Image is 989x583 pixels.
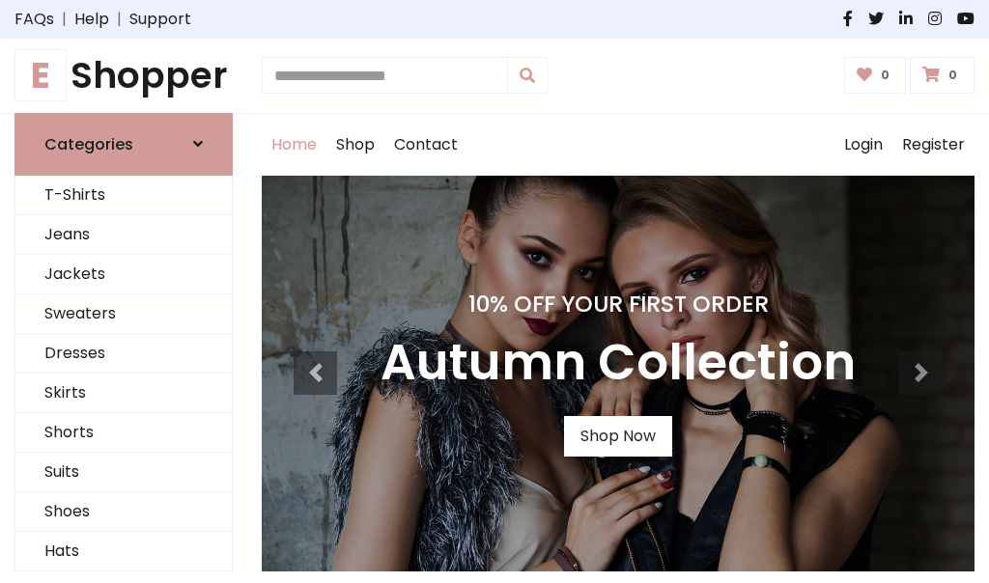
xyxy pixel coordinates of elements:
[844,57,907,94] a: 0
[876,67,894,84] span: 0
[14,8,54,31] a: FAQs
[910,57,975,94] a: 0
[15,215,232,255] a: Jeans
[14,54,233,97] a: EShopper
[944,67,962,84] span: 0
[834,114,892,176] a: Login
[15,492,232,532] a: Shoes
[14,49,67,101] span: E
[384,114,467,176] a: Contact
[15,453,232,492] a: Suits
[15,294,232,334] a: Sweaters
[381,291,856,318] h4: 10% Off Your First Order
[44,135,133,153] h6: Categories
[15,176,232,215] a: T-Shirts
[15,413,232,453] a: Shorts
[129,8,191,31] a: Support
[74,8,109,31] a: Help
[326,114,384,176] a: Shop
[892,114,975,176] a: Register
[14,54,233,97] h1: Shopper
[381,333,856,393] h3: Autumn Collection
[262,114,326,176] a: Home
[54,8,74,31] span: |
[109,8,129,31] span: |
[15,255,232,294] a: Jackets
[15,532,232,571] a: Hats
[564,416,672,457] a: Shop Now
[14,113,233,176] a: Categories
[15,374,232,413] a: Skirts
[15,334,232,374] a: Dresses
